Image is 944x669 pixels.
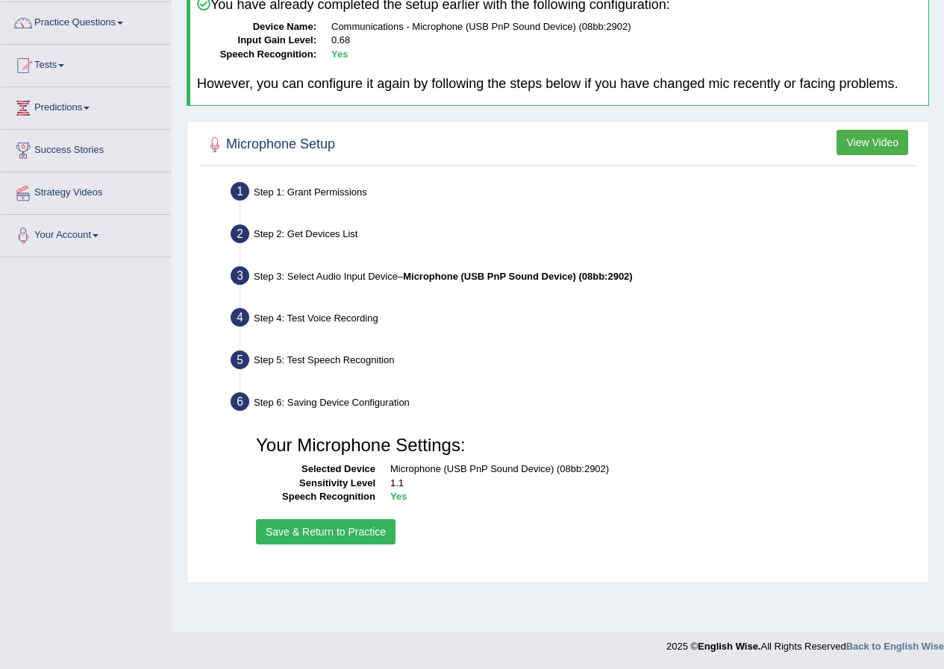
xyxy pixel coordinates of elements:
dd: 1.1 [390,477,904,491]
div: 2025 © All Rights Reserved [666,632,944,653]
h3: Your Microphone Settings: [256,436,904,455]
b: Yes [390,491,407,502]
div: Step 6: Saving Device Configuration [224,388,922,421]
dt: Speech Recognition [256,490,375,504]
dt: Speech Recognition: [197,48,316,62]
button: View Video [837,130,908,155]
a: Your Account [1,215,171,252]
b: Microphone (USB PnP Sound Device) (08bb:2902) [403,271,632,282]
dt: Sensitivity Level [256,477,375,491]
strong: English Wise. [698,641,760,652]
a: Success Stories [1,130,171,167]
a: Predictions [1,87,171,125]
dt: Device Name: [197,20,316,34]
div: Step 3: Select Audio Input Device [224,262,922,295]
div: Step 4: Test Voice Recording [224,304,922,336]
h2: Microphone Setup [204,134,335,156]
a: Tests [1,45,171,82]
span: – [398,271,633,282]
b: Yes [331,48,348,60]
dd: Microphone (USB PnP Sound Device) (08bb:2902) [390,462,904,477]
button: Save & Return to Practice [256,519,396,544]
dt: Selected Device [256,462,375,477]
dt: Input Gain Level: [197,34,316,48]
dd: 0.68 [331,34,922,48]
a: Practice Questions [1,2,171,40]
h4: However, you can configure it again by following the steps below if you have changed mic recently... [197,77,922,92]
a: Strategy Videos [1,172,171,210]
div: Step 2: Get Devices List [224,220,922,253]
dd: Communications - Microphone (USB PnP Sound Device) (08bb:2902) [331,20,922,34]
div: Step 5: Test Speech Recognition [224,346,922,379]
div: Step 1: Grant Permissions [224,178,922,210]
a: Back to English Wise [846,641,944,652]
